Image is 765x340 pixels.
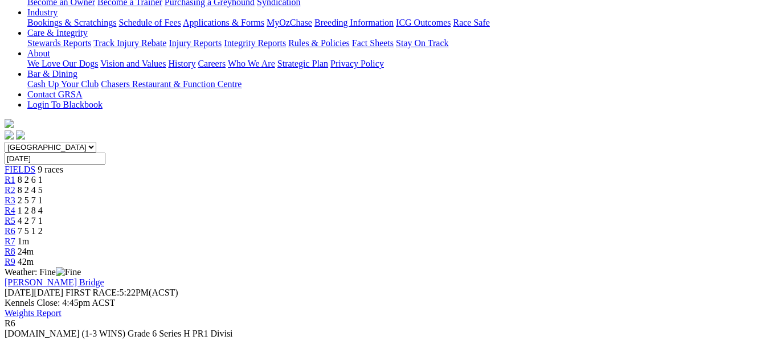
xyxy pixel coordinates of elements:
img: logo-grsa-white.png [5,119,14,128]
div: Bar & Dining [27,79,760,89]
a: Injury Reports [169,38,222,48]
a: Contact GRSA [27,89,82,99]
input: Select date [5,153,105,165]
span: 8 2 6 1 [18,175,43,185]
a: R7 [5,236,15,246]
a: [PERSON_NAME] Bridge [5,277,104,287]
a: Stewards Reports [27,38,91,48]
a: Fact Sheets [352,38,394,48]
span: 1 2 8 4 [18,206,43,215]
a: We Love Our Dogs [27,59,98,68]
a: Vision and Values [100,59,166,68]
a: MyOzChase [267,18,312,27]
a: R6 [5,226,15,236]
img: Fine [56,267,81,277]
a: FIELDS [5,165,35,174]
a: R8 [5,247,15,256]
a: Who We Are [228,59,275,68]
a: Race Safe [453,18,489,27]
div: About [27,59,760,69]
a: About [27,48,50,58]
img: twitter.svg [16,130,25,140]
div: Care & Integrity [27,38,760,48]
span: Weather: Fine [5,267,81,277]
span: FIRST RACE: [66,288,119,297]
a: Strategic Plan [277,59,328,68]
a: Privacy Policy [330,59,384,68]
a: Weights Report [5,308,62,318]
a: Schedule of Fees [118,18,181,27]
div: Industry [27,18,760,28]
span: [DATE] [5,288,63,297]
a: R3 [5,195,15,205]
a: Bar & Dining [27,69,77,79]
a: Careers [198,59,226,68]
span: 9 races [38,165,63,174]
img: facebook.svg [5,130,14,140]
span: 2 5 7 1 [18,195,43,205]
a: R5 [5,216,15,226]
a: Stay On Track [396,38,448,48]
a: History [168,59,195,68]
span: 1m [18,236,29,246]
a: Care & Integrity [27,28,88,38]
span: [DATE] [5,288,34,297]
a: R4 [5,206,15,215]
a: Track Injury Rebate [93,38,166,48]
a: Chasers Restaurant & Function Centre [101,79,242,89]
a: Login To Blackbook [27,100,103,109]
span: 5:22PM(ACST) [66,288,178,297]
a: R2 [5,185,15,195]
a: Applications & Forms [183,18,264,27]
span: 7 5 1 2 [18,226,43,236]
a: R1 [5,175,15,185]
a: Integrity Reports [224,38,286,48]
div: [DOMAIN_NAME] (1-3 WINS) Grade 6 Series H PR1 Divisi [5,329,760,339]
span: 42m [18,257,34,267]
span: 24m [18,247,34,256]
span: 4 2 7 1 [18,216,43,226]
span: 8 2 4 5 [18,185,43,195]
span: R6 [5,318,15,328]
a: R9 [5,257,15,267]
a: Bookings & Scratchings [27,18,116,27]
a: ICG Outcomes [396,18,451,27]
a: Industry [27,7,58,17]
a: Cash Up Your Club [27,79,99,89]
div: Kennels Close: 4:45pm ACST [5,298,760,308]
a: Breeding Information [314,18,394,27]
a: Rules & Policies [288,38,350,48]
